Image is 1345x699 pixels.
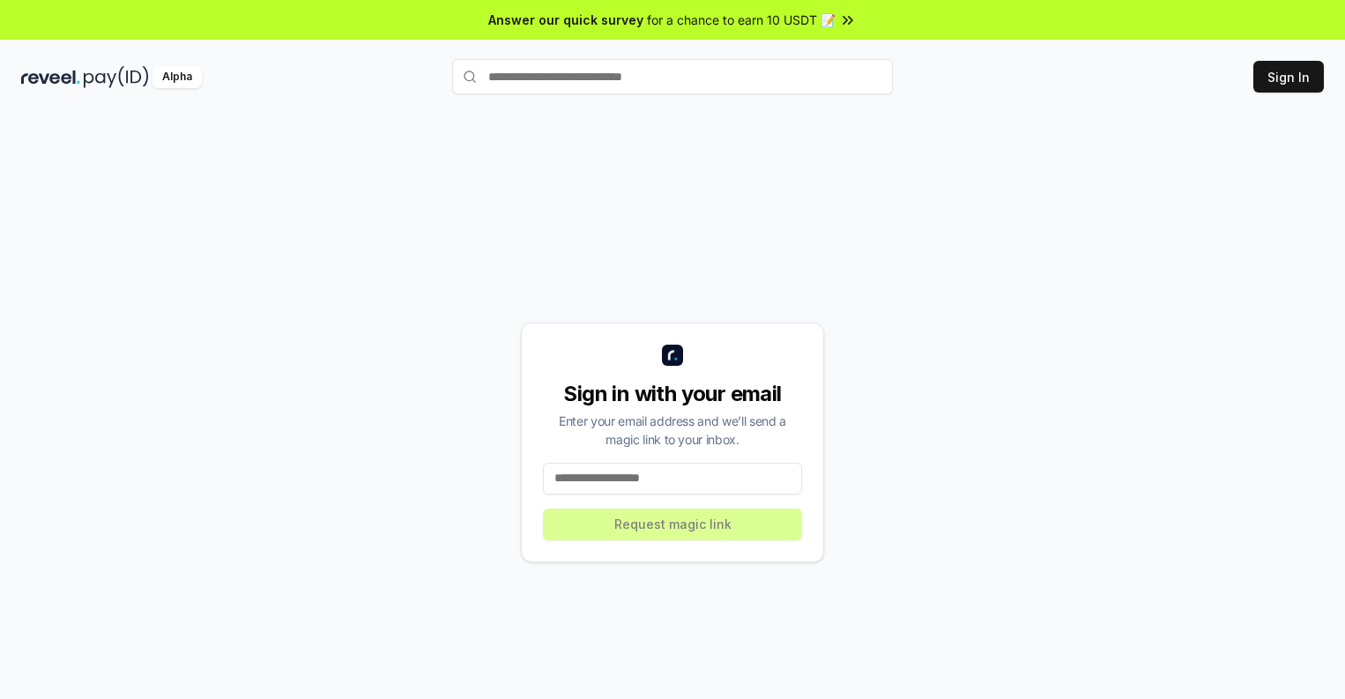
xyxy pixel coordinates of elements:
[488,11,643,29] span: Answer our quick survey
[543,380,802,408] div: Sign in with your email
[662,345,683,366] img: logo_small
[1253,61,1324,93] button: Sign In
[543,412,802,449] div: Enter your email address and we’ll send a magic link to your inbox.
[21,66,80,88] img: reveel_dark
[152,66,202,88] div: Alpha
[84,66,149,88] img: pay_id
[647,11,836,29] span: for a chance to earn 10 USDT 📝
